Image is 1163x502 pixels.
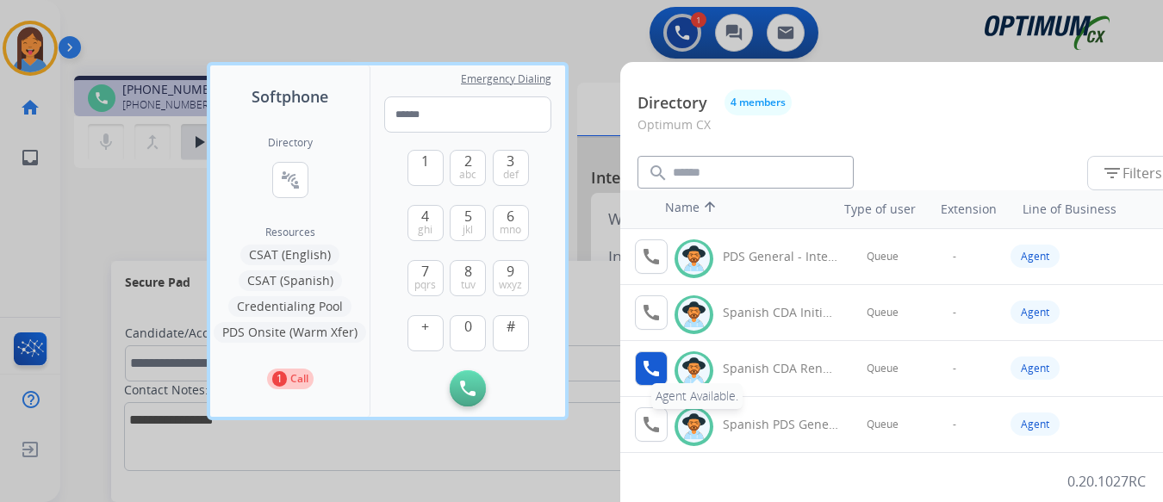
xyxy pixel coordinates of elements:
[268,136,313,150] h2: Directory
[407,205,444,241] button: 4ghi
[228,296,351,317] button: Credentialing Pool
[272,371,287,387] p: 1
[1102,163,1162,183] span: Filters
[421,151,429,171] span: 1
[421,316,429,337] span: +
[450,260,486,296] button: 8tuv
[953,362,956,375] span: -
[1067,471,1146,492] p: 0.20.1027RC
[681,413,706,440] img: avatar
[681,245,706,272] img: avatar
[214,322,366,343] button: PDS Onsite (Warm Xfer)
[464,151,472,171] span: 2
[723,360,838,377] div: Spanish CDA Renewal General - Internal
[723,304,838,321] div: Spanish CDA Initial General - Internal
[239,270,342,291] button: CSAT (Spanish)
[681,301,706,328] img: avatar
[461,278,476,292] span: tuv
[953,418,956,431] span: -
[953,306,956,319] span: -
[867,362,899,375] span: Queue
[464,261,472,282] span: 8
[414,278,436,292] span: pqrs
[932,192,1005,226] th: Extension
[1011,245,1060,268] div: Agent
[700,199,720,220] mat-icon: arrow_upward
[500,223,521,237] span: mno
[464,206,472,226] span: 5
[1102,163,1123,183] mat-icon: filter_list
[267,369,314,389] button: 1Call
[240,245,339,265] button: CSAT (English)
[820,192,924,226] th: Type of user
[418,223,432,237] span: ghi
[723,248,838,265] div: PDS General - Internal
[459,168,476,182] span: abc
[493,150,529,186] button: 3def
[1011,301,1060,324] div: Agent
[499,278,522,292] span: wxyz
[953,250,956,263] span: -
[723,416,838,433] div: Spanish PDS General - Internal
[681,357,706,384] img: avatar
[407,260,444,296] button: 7pqrs
[450,205,486,241] button: 5jkl
[407,315,444,351] button: +
[867,306,899,319] span: Queue
[641,246,662,267] mat-icon: call
[507,151,514,171] span: 3
[1011,412,1060,436] div: Agent
[450,150,486,186] button: 2abc
[463,223,473,237] span: jkl
[493,315,529,351] button: #
[725,90,792,115] button: 4 members
[493,260,529,296] button: 9wxyz
[407,150,444,186] button: 1
[641,302,662,323] mat-icon: call
[867,418,899,431] span: Queue
[461,72,551,86] span: Emergency Dialing
[635,351,668,386] button: Agent Available.
[450,315,486,351] button: 0
[503,168,519,182] span: def
[280,170,301,190] mat-icon: connect_without_contact
[641,358,662,379] mat-icon: call
[641,414,662,435] mat-icon: call
[867,250,899,263] span: Queue
[290,371,308,387] p: Call
[421,261,429,282] span: 7
[265,226,315,239] span: Resources
[464,316,472,337] span: 0
[493,205,529,241] button: 6mno
[651,383,743,409] div: Agent Available.
[421,206,429,226] span: 4
[1011,356,1060,380] div: Agent
[637,91,707,115] p: Directory
[648,163,669,183] mat-icon: search
[507,316,515,337] span: #
[507,206,514,226] span: 6
[656,190,812,228] th: Name
[507,261,514,282] span: 9
[460,381,476,396] img: call-button
[252,84,328,108] span: Softphone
